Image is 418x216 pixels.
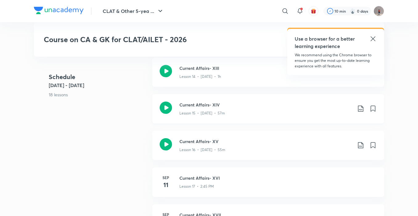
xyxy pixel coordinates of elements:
h6: Sep [160,175,172,180]
img: avatar [311,8,316,14]
h4: Schedule [49,72,147,82]
p: We recommend using the Chrome browser to ensure you get the most up-to-date learning experience w... [295,52,377,69]
a: Sep11Current Affairs- XVILesson 17 • 2:45 PM [152,167,384,204]
img: check rounded [327,8,333,14]
button: CLAT & Other 5-yea ... [99,5,168,17]
h3: Current Affairs- XV [179,138,352,145]
p: Lesson 14 • [DATE] • 1h [179,74,221,79]
a: Current Affairs- XIIILesson 14 • [DATE] • 1h [152,58,384,94]
p: Lesson 16 • [DATE] • 55m [179,147,225,153]
p: Lesson 17 • 2:45 PM [179,184,214,189]
h3: Current Affairs- XVI [179,175,377,181]
img: streak [350,8,356,14]
h5: [DATE] - [DATE] [49,82,147,89]
p: 18 lessons [49,91,147,98]
h3: Current Affairs- XIV [179,102,352,108]
h3: Current Affairs- XIII [179,65,352,71]
p: Lesson 15 • [DATE] • 57m [179,110,225,116]
h4: 11 [160,180,172,190]
h5: Use a browser for a better learning experience [295,35,356,50]
img: Company Logo [34,7,84,14]
a: Company Logo [34,7,84,16]
button: avatar [309,6,318,16]
h3: Course on CA & GK for CLAT/AILET - 2026 [44,35,285,44]
a: Current Affairs- XVLesson 16 • [DATE] • 55m [152,131,384,167]
a: Current Affairs- XIVLesson 15 • [DATE] • 57m [152,94,384,131]
img: Shivang Roy [374,6,384,16]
